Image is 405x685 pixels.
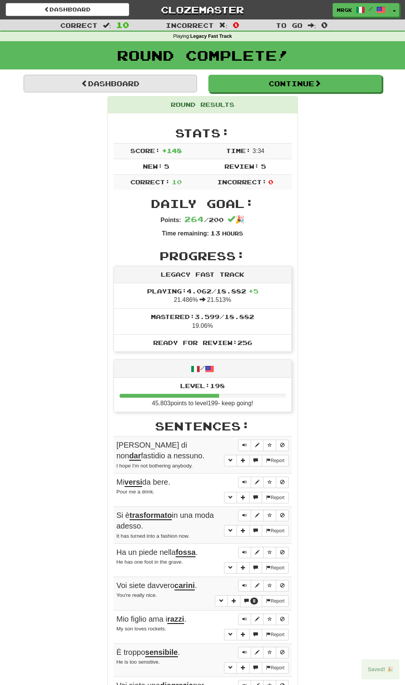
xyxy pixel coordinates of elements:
span: : [308,22,316,29]
span: Si è in una moda adesso. [117,511,214,530]
button: Report [262,629,288,640]
button: Edit sentence [251,510,264,521]
button: Play sentence audio [238,647,251,658]
span: Mio figlio ama i . [117,615,186,624]
span: MRgK [337,6,352,13]
li: 19.06% [114,308,291,335]
button: Edit sentence [251,614,264,625]
small: My son loves rockets. [117,626,166,632]
span: 13 [210,229,220,237]
u: sensibile [145,648,178,657]
button: Toggle favorite [263,547,276,558]
button: Edit sentence [251,580,264,592]
span: 3 : 34 [253,148,264,154]
button: Toggle grammar [224,525,237,537]
span: + 5 [248,287,258,295]
li: 45.803 points to level 199 - keep going! [114,378,291,412]
button: Toggle ignore [276,547,289,558]
span: [PERSON_NAME] di non fastidio a nessuno. [117,441,205,461]
button: Toggle grammar [224,662,237,674]
u: trasformato [130,511,172,520]
button: Toggle favorite [263,510,276,521]
span: 0 [268,178,273,185]
button: Toggle favorite [263,477,276,488]
span: Mastered: 3.599 / 18.882 [151,313,254,320]
u: dar [129,451,141,461]
span: Correct [60,21,98,29]
button: Toggle favorite [263,440,276,451]
small: I hope I'm not bothering anybody. [117,463,193,469]
span: + 148 [162,147,182,154]
button: Play sentence audio [238,440,251,451]
small: It has turned into a fashion now. [117,533,190,539]
button: Report [262,662,288,674]
small: You're really nice. [117,592,157,598]
span: 10 [172,178,182,185]
span: 0 [233,20,239,29]
button: Toggle grammar [215,595,228,607]
u: carini [174,581,195,590]
div: / [114,360,291,378]
button: Add sentence to collection [237,662,250,674]
button: Toggle favorite [263,580,276,592]
span: 10 [116,20,129,29]
button: Toggle ignore [276,477,289,488]
strong: Time remaining: [162,230,209,237]
div: Legacy Fast Track [114,266,291,283]
span: Level: 198 [180,382,225,389]
a: Dashboard [24,75,197,92]
div: Sentence controls [238,547,289,558]
button: Report [262,492,288,503]
span: Score: [130,147,160,154]
div: Sentence controls [238,510,289,521]
span: 🎉 [227,215,245,224]
div: More sentence controls [224,525,288,537]
div: More sentence controls [224,455,288,466]
u: razzi [167,615,184,624]
span: 264 [184,214,204,224]
button: Edit sentence [251,647,264,658]
h1: Round Complete! [3,48,402,63]
div: Round Results [108,97,298,113]
span: 8 [253,598,256,604]
strong: Points: [160,217,181,223]
button: Play sentence audio [238,614,251,625]
button: Add sentence to collection [227,595,240,607]
span: Correct: [130,178,170,185]
button: Play sentence audio [238,547,251,558]
span: Time: [226,147,251,154]
div: More sentence controls [224,562,288,574]
div: Sentence controls [238,614,289,625]
u: fossa [176,548,195,557]
div: Sentence controls [238,477,289,488]
button: Edit sentence [251,440,264,451]
h2: Stats: [114,127,292,139]
h2: Sentences: [114,420,292,432]
button: Report [262,525,288,537]
span: Incorrect [166,21,214,29]
button: Add sentence to collection [237,562,250,574]
button: Toggle ignore [276,440,289,451]
button: Add sentence to collection [237,629,250,640]
div: More sentence controls [224,492,288,503]
span: Playing: 4.062 / 18.882 [147,287,258,295]
span: / [369,6,373,11]
button: 8 [240,595,263,607]
div: More sentence controls [224,629,288,640]
button: Toggle ignore [276,580,289,592]
button: Report [262,562,288,574]
button: Play sentence audio [238,477,251,488]
button: Add sentence to collection [237,455,250,466]
div: Saved! 🎉 [362,659,399,679]
small: Pour me a drink. [117,489,155,495]
button: Toggle grammar [224,492,237,503]
span: New: [143,163,163,170]
button: Toggle favorite [263,647,276,658]
button: Edit sentence [251,477,264,488]
button: Edit sentence [251,547,264,558]
small: Hours [222,230,243,237]
button: Play sentence audio [238,580,251,592]
span: È troppo . [117,648,180,657]
span: Review: [224,163,259,170]
button: Add sentence to collection [237,525,250,537]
